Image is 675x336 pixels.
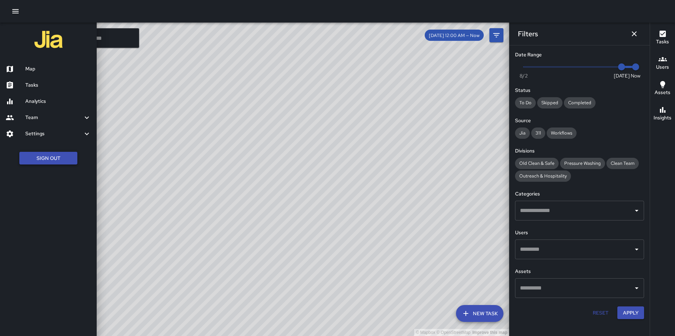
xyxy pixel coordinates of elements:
h6: Team [25,114,83,122]
span: [DATE] [614,72,630,79]
span: 311 [531,130,545,136]
button: Reset [589,306,612,319]
button: Open [632,244,642,254]
button: New Task [456,305,503,322]
span: Clean Team [606,160,639,166]
h6: Categories [515,190,644,198]
h6: Users [515,229,644,237]
h6: Insights [654,114,671,122]
h6: Users [656,63,669,71]
h6: Source [515,117,644,125]
h6: Analytics [25,98,91,105]
button: Sign Out [19,152,77,165]
span: Jia [515,130,530,136]
span: Outreach & Hospitality [515,173,571,179]
span: Pressure Washing [560,160,605,166]
h6: Settings [25,130,83,138]
h6: Assets [515,268,644,275]
h6: Map [25,65,91,73]
h6: Assets [655,89,670,97]
h6: Filters [518,28,538,39]
h6: Tasks [656,38,669,46]
h6: Status [515,87,644,94]
button: Dismiss [627,27,641,41]
span: Old Clean & Safe [515,160,559,166]
span: Workflows [547,130,577,136]
span: Now [631,72,641,79]
button: Open [632,206,642,216]
h6: Divisions [515,147,644,155]
h6: Tasks [25,81,91,89]
img: jia-logo [34,25,63,54]
span: 8/2 [520,72,528,79]
button: Open [632,283,642,293]
h6: Date Range [515,51,644,59]
span: Skipped [537,100,562,106]
button: Apply [617,306,644,319]
span: To Do [515,100,536,106]
span: Completed [564,100,596,106]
